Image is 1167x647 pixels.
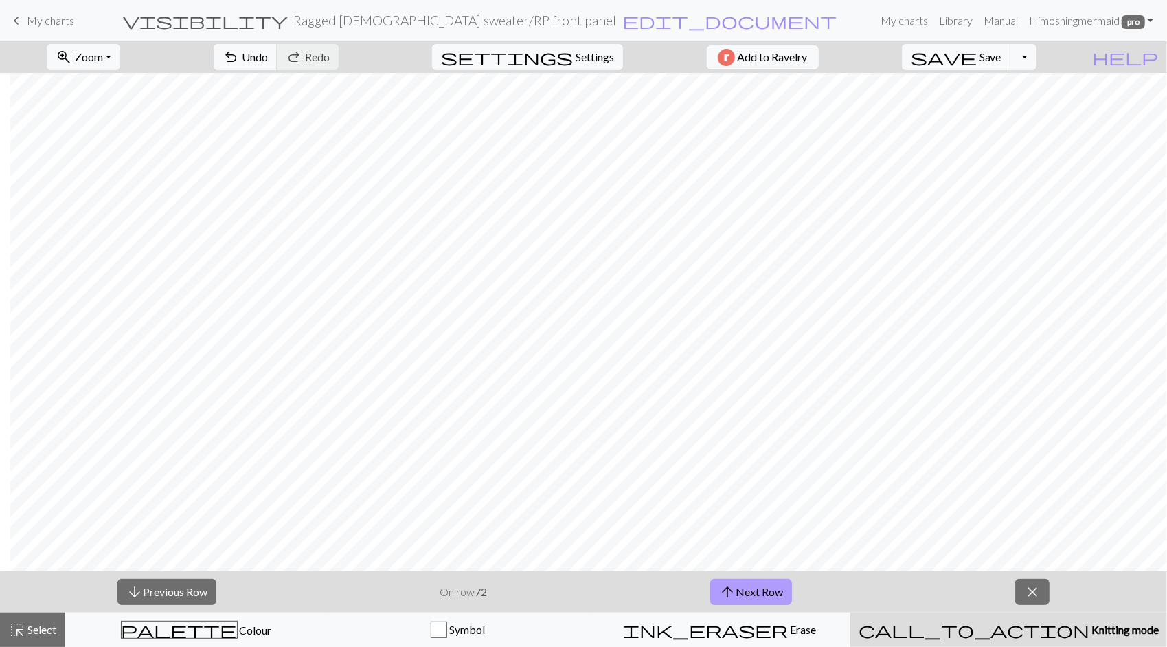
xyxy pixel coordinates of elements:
[589,613,850,647] button: Erase
[122,620,237,639] span: palette
[65,613,327,647] button: Colour
[117,579,216,605] button: Previous Row
[859,620,1089,639] span: call_to_action
[875,7,933,34] a: My charts
[242,50,268,63] span: Undo
[441,47,573,67] span: settings
[623,620,788,639] span: ink_eraser
[1089,623,1159,636] span: Knitting mode
[327,613,589,647] button: Symbol
[432,44,623,70] button: SettingsSettings
[1092,47,1158,67] span: help
[978,7,1023,34] a: Manual
[1023,7,1159,34] a: Himoshingmermaid pro
[933,7,978,34] a: Library
[576,49,614,65] span: Settings
[126,582,143,602] span: arrow_downward
[8,9,74,32] a: My charts
[850,613,1167,647] button: Knitting mode
[719,582,736,602] span: arrow_upward
[47,44,120,70] button: Zoom
[9,620,25,639] span: highlight_alt
[441,49,573,65] i: Settings
[447,623,485,636] span: Symbol
[710,579,792,605] button: Next Row
[718,49,735,66] img: Ravelry
[902,44,1011,70] button: Save
[475,585,487,598] strong: 72
[707,45,819,69] button: Add to Ravelry
[738,49,808,66] span: Add to Ravelry
[911,47,977,67] span: save
[223,47,239,67] span: undo
[214,44,277,70] button: Undo
[27,14,74,27] span: My charts
[56,47,72,67] span: zoom_in
[979,50,1001,63] span: Save
[123,11,288,30] span: visibility
[293,12,616,28] h2: Ragged [DEMOGRAPHIC_DATA] sweater / RP front panel
[8,11,25,30] span: keyboard_arrow_left
[75,50,103,63] span: Zoom
[440,584,487,600] p: On row
[1122,15,1145,29] span: pro
[25,623,56,636] span: Select
[1024,582,1041,602] span: close
[622,11,837,30] span: edit_document
[238,624,272,637] span: Colour
[788,623,816,636] span: Erase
